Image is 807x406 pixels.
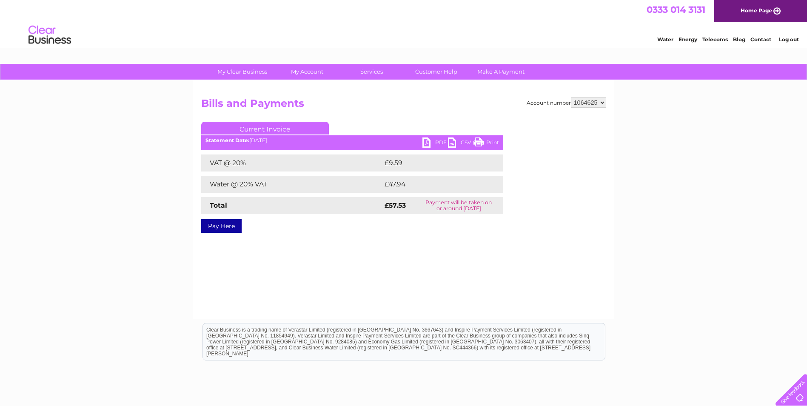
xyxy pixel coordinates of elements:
[448,137,473,150] a: CSV
[203,5,605,41] div: Clear Business is a trading name of Verastar Limited (registered in [GEOGRAPHIC_DATA] No. 3667643...
[272,64,342,80] a: My Account
[779,36,799,43] a: Log out
[473,137,499,150] a: Print
[401,64,471,80] a: Customer Help
[385,201,406,209] strong: £57.53
[647,4,705,15] a: 0333 014 3131
[201,97,606,114] h2: Bills and Payments
[657,36,673,43] a: Water
[201,176,382,193] td: Water @ 20% VAT
[336,64,407,80] a: Services
[201,137,503,143] div: [DATE]
[201,122,329,134] a: Current Invoice
[205,137,249,143] b: Statement Date:
[733,36,745,43] a: Blog
[679,36,697,43] a: Energy
[414,197,503,214] td: Payment will be taken on or around [DATE]
[28,22,71,48] img: logo.png
[201,154,382,172] td: VAT @ 20%
[210,201,227,209] strong: Total
[527,97,606,108] div: Account number
[207,64,277,80] a: My Clear Business
[750,36,771,43] a: Contact
[382,176,486,193] td: £47.94
[702,36,728,43] a: Telecoms
[422,137,448,150] a: PDF
[466,64,536,80] a: Make A Payment
[382,154,484,172] td: £9.59
[201,219,242,233] a: Pay Here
